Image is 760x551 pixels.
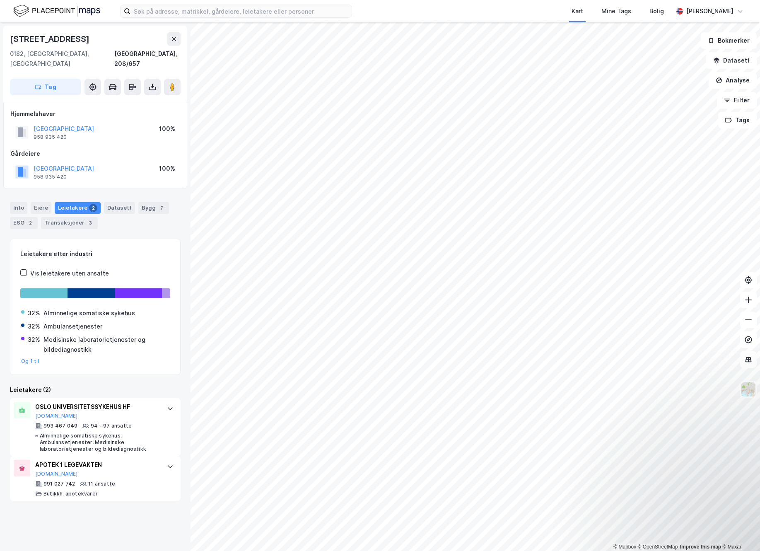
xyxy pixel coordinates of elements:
[41,217,98,229] div: Transaksjoner
[701,32,757,49] button: Bokmerker
[55,202,101,214] div: Leietakere
[741,382,756,397] img: Z
[10,149,180,159] div: Gårdeiere
[717,92,757,109] button: Filter
[159,164,175,174] div: 100%
[10,32,91,46] div: [STREET_ADDRESS]
[28,321,40,331] div: 32%
[10,79,81,95] button: Tag
[31,202,51,214] div: Eiere
[28,335,40,345] div: 32%
[10,49,114,69] div: 0182, [GEOGRAPHIC_DATA], [GEOGRAPHIC_DATA]
[86,219,94,227] div: 3
[638,544,678,550] a: OpenStreetMap
[34,134,67,140] div: 958 935 420
[21,358,39,365] button: Og 1 til
[43,491,98,497] div: Butikkh. apotekvarer
[20,249,170,259] div: Leietakere etter industri
[89,204,97,212] div: 2
[88,481,115,487] div: 11 ansatte
[613,544,636,550] a: Mapbox
[13,4,100,18] img: logo.f888ab2527a4732fd821a326f86c7f29.svg
[34,174,67,180] div: 958 935 420
[114,49,181,69] div: [GEOGRAPHIC_DATA], 208/657
[706,52,757,69] button: Datasett
[26,219,34,227] div: 2
[35,413,78,419] button: [DOMAIN_NAME]
[718,112,757,128] button: Tags
[104,202,135,214] div: Datasett
[686,6,733,16] div: [PERSON_NAME]
[10,385,181,395] div: Leietakere (2)
[159,124,175,134] div: 100%
[572,6,583,16] div: Kart
[91,423,132,429] div: 94 - 97 ansatte
[35,460,159,470] div: APOTEK 1 LEGEVAKTEN
[10,109,180,119] div: Hjemmelshaver
[130,5,352,17] input: Søk på adresse, matrikkel, gårdeiere, leietakere eller personer
[35,402,159,412] div: OSLO UNIVERSITETSSYKEHUS HF
[138,202,169,214] div: Bygg
[43,308,135,318] div: Alminnelige somatiske sykehus
[601,6,631,16] div: Mine Tags
[649,6,664,16] div: Bolig
[30,268,109,278] div: Vis leietakere uten ansatte
[43,423,77,429] div: 993 467 049
[35,471,78,477] button: [DOMAIN_NAME]
[10,202,27,214] div: Info
[157,204,166,212] div: 7
[28,308,40,318] div: 32%
[680,544,721,550] a: Improve this map
[709,72,757,89] button: Analyse
[43,321,102,331] div: Ambulansetjenester
[43,335,169,355] div: Medisinske laboratorietjenester og bildediagnostikk
[43,481,75,487] div: 991 027 742
[10,217,38,229] div: ESG
[40,433,159,452] div: Alminnelige somatiske sykehus, Ambulansetjenester, Medisinske laboratorietjenester og bildediagno...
